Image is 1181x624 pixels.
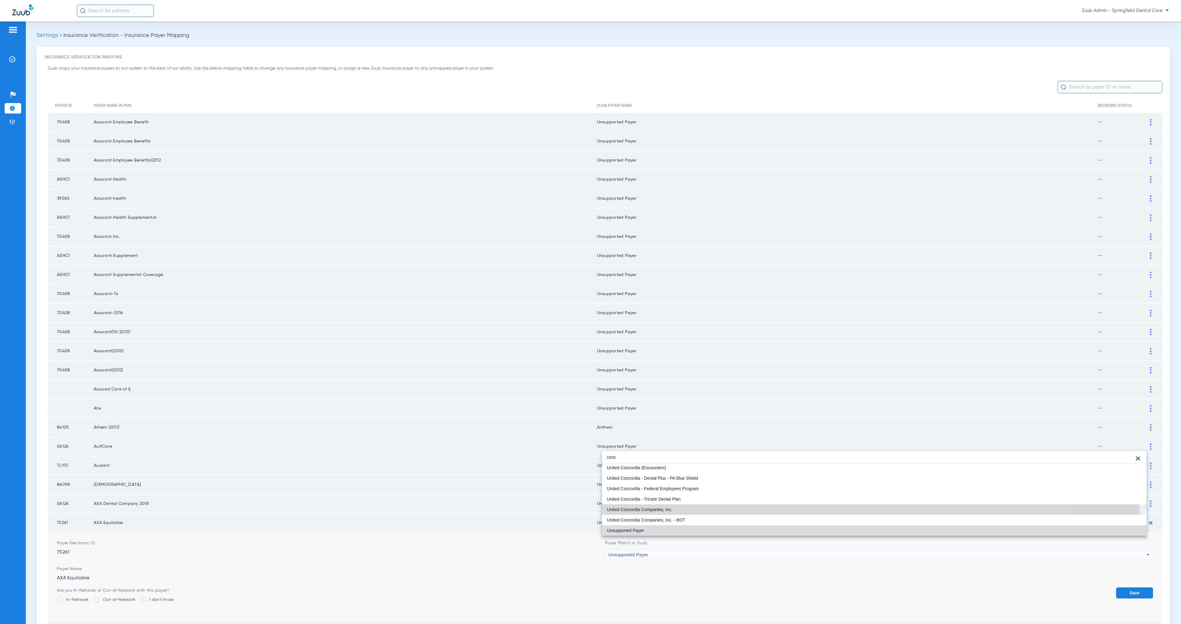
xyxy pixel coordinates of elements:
[607,507,672,512] span: United Concordia Companies, Inc.
[602,451,1146,464] input: dropdown search
[607,466,666,470] span: United Concordia (Encounters)
[607,486,699,491] span: United Concordia - Federal Employees Program
[607,497,681,501] span: United Concordia - Tricare Dental Plan
[607,528,644,533] span: Unsupported Payer
[1131,451,1145,466] button: Clear
[607,518,685,522] span: United Concordia Companies, Inc. - BOT
[607,476,698,480] span: United Concordia - Dental Plus - PA Blue Shield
